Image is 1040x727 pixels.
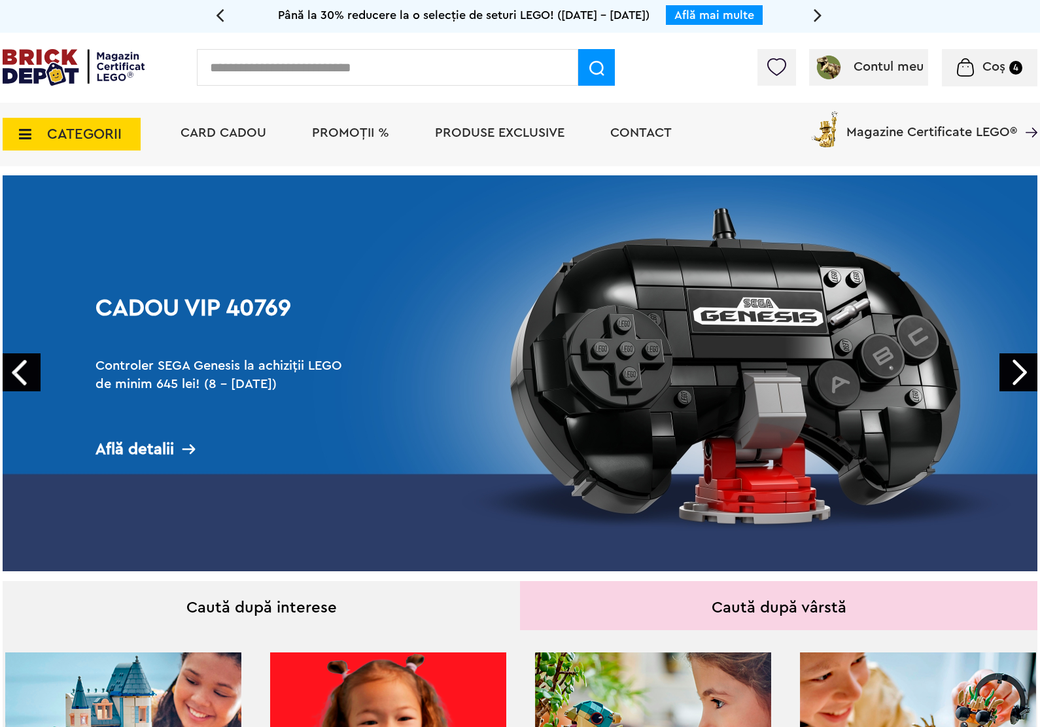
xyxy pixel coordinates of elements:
a: Află mai multe [674,9,754,21]
span: Contul meu [854,60,924,73]
a: Magazine Certificate LEGO® [1017,109,1037,122]
h2: Controler SEGA Genesis la achiziții LEGO de minim 645 lei! (8 - [DATE]) [95,357,357,412]
a: Contul meu [814,60,924,73]
a: Card Cadou [181,126,266,139]
a: Produse exclusive [435,126,564,139]
a: PROMOȚII % [312,126,389,139]
a: Contact [610,126,672,139]
a: Prev [3,353,41,391]
div: Caută după vârstă [520,581,1037,630]
span: CATEGORII [47,127,122,141]
span: Coș [982,60,1005,73]
div: Caută după interese [3,581,520,630]
span: Magazine Certificate LEGO® [846,109,1017,139]
a: Cadou VIP 40769Controler SEGA Genesis la achiziții LEGO de minim 645 lei! (8 - [DATE])Află detalii [3,175,1037,571]
a: Next [999,353,1037,391]
small: 4 [1009,61,1022,75]
div: Află detalii [95,441,357,457]
span: Până la 30% reducere la o selecție de seturi LEGO! ([DATE] - [DATE]) [278,9,650,21]
h1: Cadou VIP 40769 [95,296,357,344]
